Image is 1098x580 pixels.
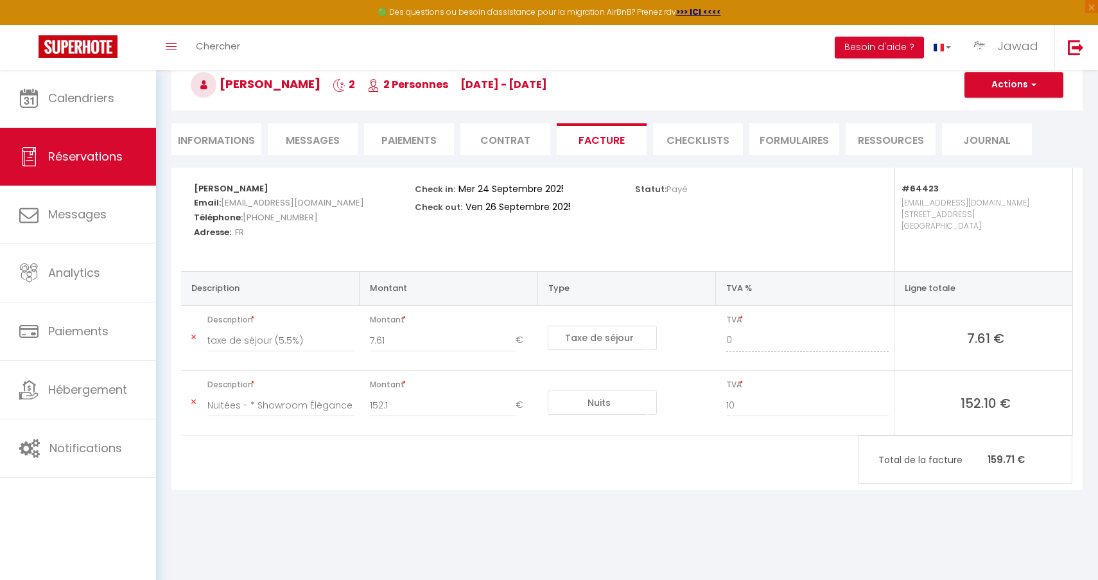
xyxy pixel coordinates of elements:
strong: [PERSON_NAME] [194,182,268,195]
span: Analytics [48,265,100,281]
img: logout [1068,39,1084,55]
span: 2 [333,77,355,92]
strong: Téléphone: [194,211,243,224]
span: Montant [370,311,533,329]
img: Super Booking [39,35,118,58]
th: TVA % [716,271,894,305]
p: Check out: [415,198,462,213]
span: Chercher [196,39,240,53]
span: € [516,329,532,352]
span: TVA [726,376,889,394]
th: Type [537,271,716,305]
span: € [516,394,532,417]
span: [EMAIL_ADDRESS][DOMAIN_NAME] [221,193,364,212]
span: Description [207,376,354,394]
li: Paiements [364,123,454,155]
th: Montant [360,271,538,305]
span: Calendriers [48,90,114,106]
span: [DATE] - [DATE] [460,77,547,92]
strong: Email: [194,197,221,209]
span: Notifications [49,440,122,456]
p: 159.71 € [859,446,1072,473]
span: Hébergement [48,382,127,398]
button: Actions [964,72,1063,98]
span: 2 Personnes [367,77,448,92]
li: Informations [171,123,261,155]
a: >>> ICI <<<< [676,6,721,17]
span: Payé [667,183,688,195]
span: 152.10 € [905,394,1067,412]
p: Check in: [415,180,455,195]
li: Ressources [846,123,936,155]
span: Montant [370,376,533,394]
p: Statut: [635,180,688,195]
strong: Adresse: [194,226,231,238]
a: Chercher [186,25,250,70]
span: Messages [48,206,107,222]
span: [PERSON_NAME] [191,76,320,92]
span: Total de la facture [878,453,988,467]
li: CHECKLISTS [653,123,743,155]
span: Messages [286,133,340,148]
button: Besoin d'aide ? [835,37,924,58]
img: ... [970,37,989,56]
span: Réservations [48,148,123,164]
th: Description [181,271,360,305]
a: ... Jawad [961,25,1054,70]
li: FORMULAIRES [749,123,839,155]
p: [EMAIL_ADDRESS][DOMAIN_NAME] [STREET_ADDRESS] [GEOGRAPHIC_DATA] [902,194,1059,258]
span: Jawad [998,38,1038,54]
span: Description [207,311,354,329]
li: Contrat [460,123,550,155]
span: . FR [231,223,244,242]
span: TVA [726,311,889,329]
li: Journal [942,123,1032,155]
span: 7.61 € [905,329,1067,347]
th: Ligne totale [894,271,1072,305]
strong: #64423 [902,182,939,195]
li: Facture [557,123,647,155]
span: Paiements [48,323,109,339]
span: [PHONE_NUMBER] [243,208,318,227]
